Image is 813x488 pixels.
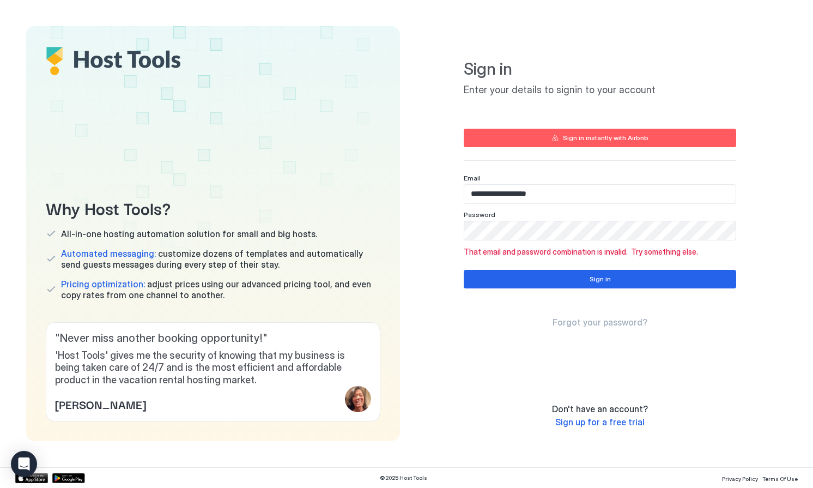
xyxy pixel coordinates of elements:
span: Password [464,210,495,219]
span: Don't have an account? [552,403,648,414]
div: Sign in instantly with Airbnb [563,133,648,143]
span: Why Host Tools? [46,195,380,220]
input: Input Field [464,185,736,203]
span: Terms Of Use [762,475,798,482]
a: Google Play Store [52,473,85,483]
span: Enter your details to signin to your account [464,84,736,97]
span: That email and password combination is invalid. Try something else. [464,247,736,257]
a: Sign up for a free trial [555,417,645,428]
div: Open Intercom Messenger [11,451,37,477]
span: © 2025 Host Tools [380,474,427,481]
span: adjust prices using our advanced pricing tool, and even copy rates from one channel to another. [61,279,380,300]
span: 'Host Tools' gives me the security of knowing that my business is being taken care of 24/7 and is... [55,350,371,387]
span: Email [464,174,481,182]
span: [PERSON_NAME] [55,396,146,412]
span: Forgot your password? [553,317,647,328]
span: Privacy Policy [722,475,758,482]
a: Privacy Policy [722,472,758,484]
span: Sign in [464,59,736,80]
span: Pricing optimization: [61,279,145,290]
span: All-in-one hosting automation solution for small and big hosts. [61,228,317,239]
span: customize dozens of templates and automatically send guests messages during every step of their s... [61,248,380,270]
a: Forgot your password? [553,317,647,328]
span: Sign up for a free trial [555,417,645,427]
button: Sign in instantly with Airbnb [464,129,736,147]
div: profile [345,386,371,412]
div: Sign in [590,274,611,284]
a: Terms Of Use [762,472,798,484]
a: App Store [15,473,48,483]
input: Input Field [464,221,736,240]
span: " Never miss another booking opportunity! " [55,332,371,345]
span: Automated messaging: [61,248,156,259]
button: Sign in [464,270,736,288]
